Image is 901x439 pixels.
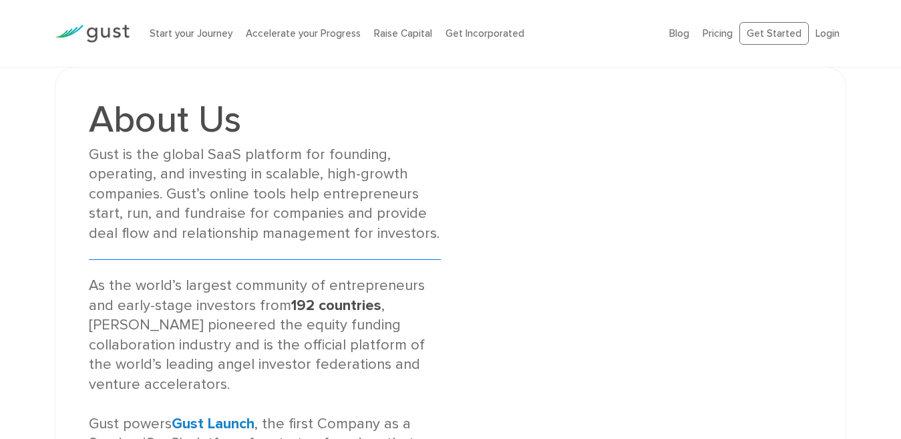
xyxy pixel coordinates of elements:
[89,101,440,138] h1: About Us
[172,415,254,432] a: Gust Launch
[669,27,689,39] a: Blog
[246,27,361,39] a: Accelerate your Progress
[374,27,432,39] a: Raise Capital
[445,27,524,39] a: Get Incorporated
[703,27,733,39] a: Pricing
[89,145,440,243] div: Gust is the global SaaS platform for founding, operating, and investing in scalable, high-growth ...
[291,297,381,314] strong: 192 countries
[150,27,232,39] a: Start your Journey
[816,27,840,39] a: Login
[739,22,809,45] a: Get Started
[55,25,130,43] img: Gust Logo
